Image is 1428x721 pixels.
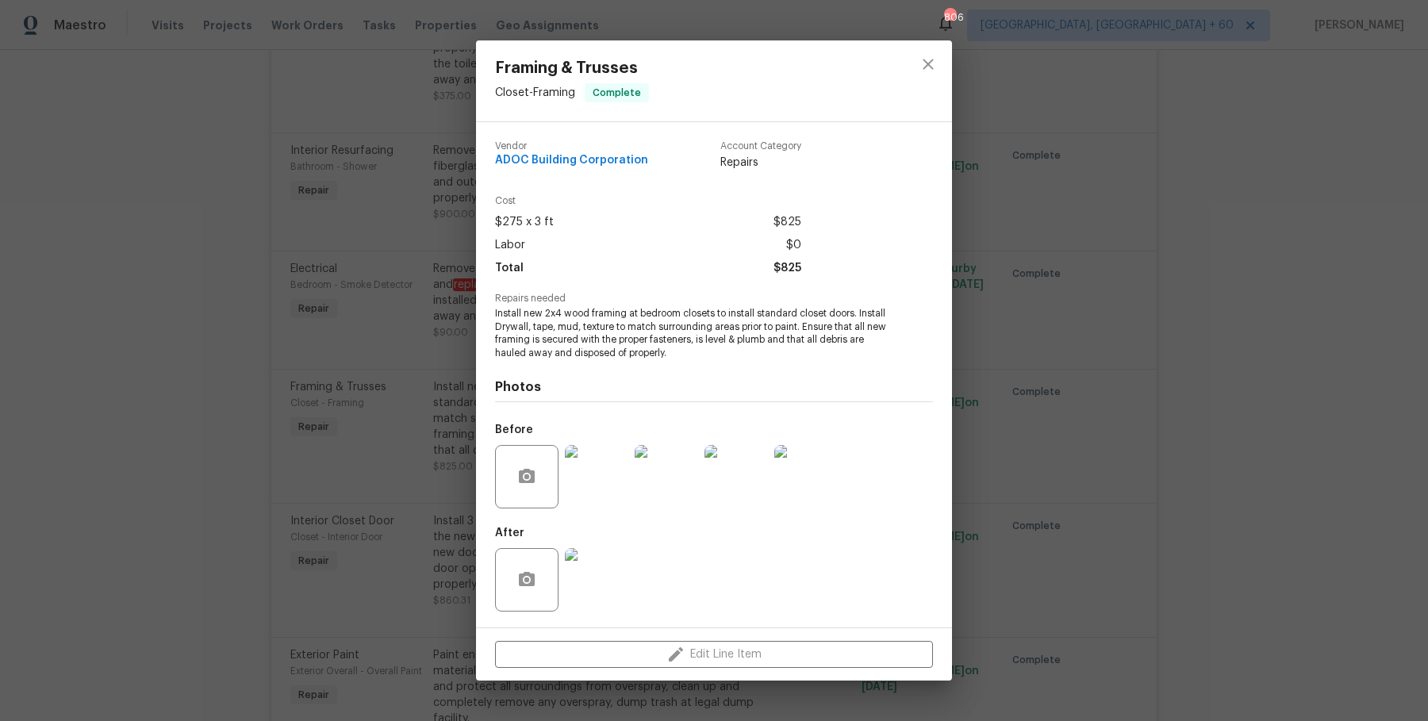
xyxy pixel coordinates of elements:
span: $275 x 3 ft [495,211,554,234]
h5: After [495,527,524,539]
span: Install new 2x4 wood framing at bedroom closets to install standard closet doors. Install Drywall... [495,307,889,360]
h5: Before [495,424,533,435]
span: $0 [786,234,801,257]
span: Cost [495,196,801,206]
span: $825 [773,211,801,234]
h4: Photos [495,379,933,395]
div: 806 [944,10,955,25]
span: Complete [586,85,647,101]
span: ADOC Building Corporation [495,155,648,167]
span: Repairs needed [495,293,933,304]
span: Account Category [720,141,801,151]
span: Closet - Framing [495,86,575,98]
span: Framing & Trusses [495,59,649,77]
span: Total [495,257,524,280]
span: $825 [773,257,801,280]
button: close [909,45,947,83]
span: Repairs [720,155,801,171]
span: Vendor [495,141,648,151]
span: Labor [495,234,525,257]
